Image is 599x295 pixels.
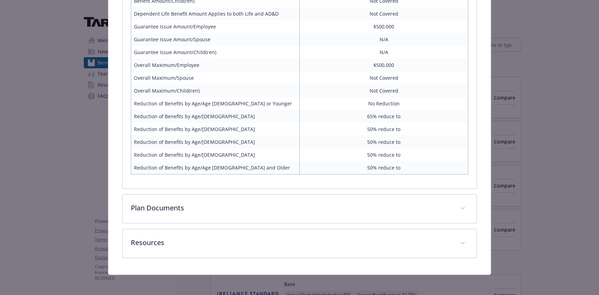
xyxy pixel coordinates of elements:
td: Reduction of Benefits by Age/[DEMOGRAPHIC_DATA] [131,123,299,136]
td: Dependent Life Benefit Amount Applies to both Life and AD&D [131,7,299,20]
td: N/A [299,46,468,59]
td: Reduction of Benefits by Age/[DEMOGRAPHIC_DATA] [131,148,299,161]
td: Not Covered [299,84,468,97]
td: 50% reduce to [299,123,468,136]
td: Reduction of Benefits by Age/[DEMOGRAPHIC_DATA] [131,110,299,123]
td: N/A [299,33,468,46]
td: Not Covered [299,7,468,20]
td: Guarantee Issue Amount/Child(ren) [131,46,299,59]
td: 50% reduce to [299,161,468,174]
td: Overall Maximum/Spouse [131,71,299,84]
td: Guarantee Issue Amount/Spouse [131,33,299,46]
td: Reduction of Benefits by Age/[DEMOGRAPHIC_DATA] [131,136,299,148]
td: Not Covered [299,71,468,84]
td: 50% reduce to [299,148,468,161]
p: Resources [131,237,452,248]
td: No Reduction [299,97,468,110]
td: Reduction of Benefits by Age/Age [DEMOGRAPHIC_DATA] or Younger [131,97,299,110]
td: Guarantee Issue Amount/Employee [131,20,299,33]
td: 65% reduce to [299,110,468,123]
div: Resources [122,229,477,258]
td: 50% reduce to [299,136,468,148]
td: Reduction of Benefits by Age/Age [DEMOGRAPHIC_DATA] and Older [131,161,299,174]
td: Overall Maximum/Employee [131,59,299,71]
td: Overall Maximum/Child(ren) [131,84,299,97]
td: $500,000 [299,20,468,33]
p: Plan Documents [131,203,452,213]
td: $500,000 [299,59,468,71]
div: Plan Documents [122,194,477,223]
